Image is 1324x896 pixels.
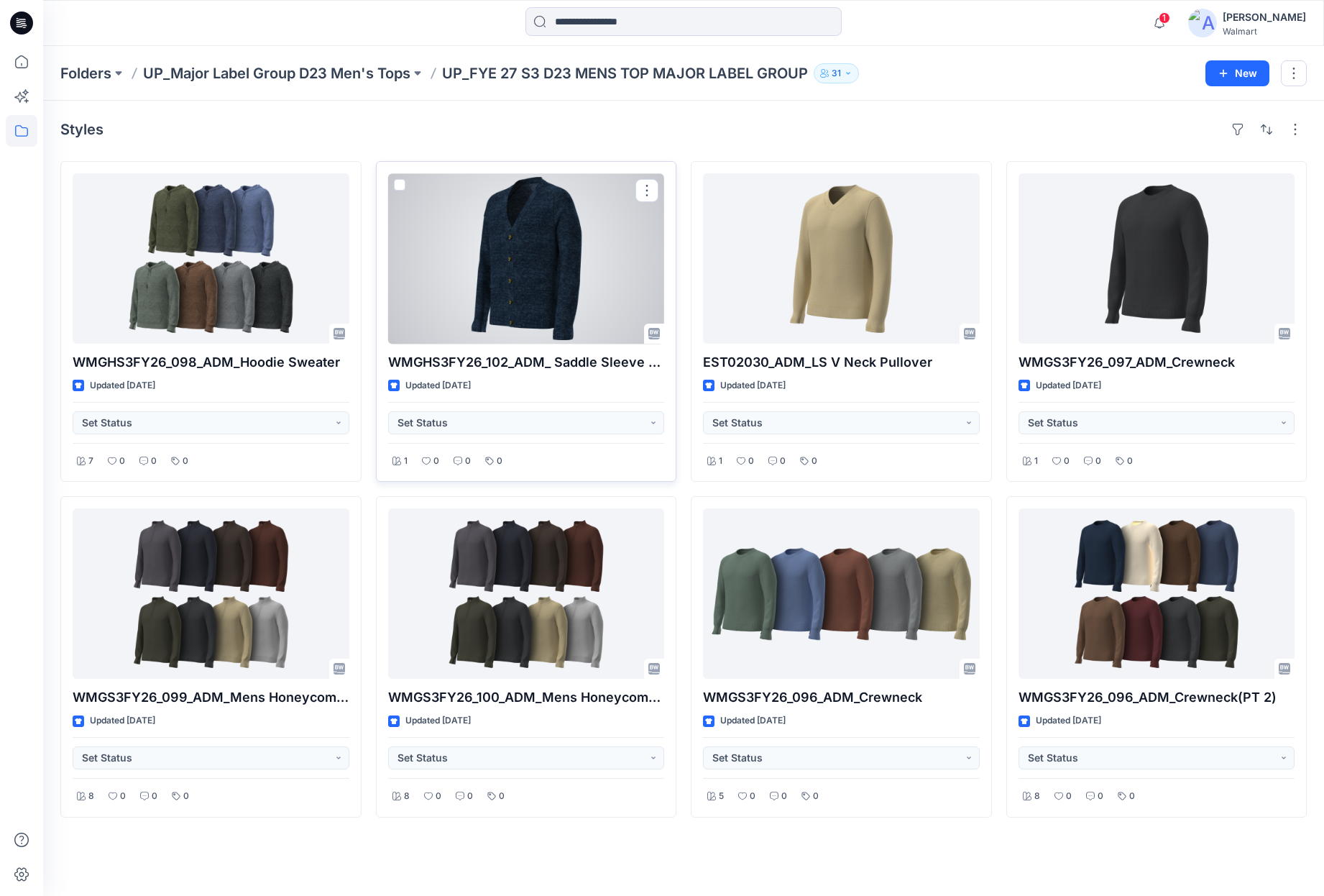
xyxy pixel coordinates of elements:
[1019,173,1295,344] a: WMGS3FY26_097_ADM_Crewneck
[90,713,155,728] p: Updated [DATE]
[812,454,817,469] p: 0
[1205,60,1269,86] button: New
[720,713,786,728] p: Updated [DATE]
[703,508,980,679] a: WMGS3FY26_096_ADM_Crewneck
[813,789,819,804] p: 0
[750,789,755,804] p: 0
[119,454,125,469] p: 0
[60,63,111,83] a: Folders
[388,687,665,708] p: WMGS3FY26_100_ADM_Mens Honeycomb Quarter Zip
[143,63,410,83] a: UP_Major Label Group D23 Men's Tops
[183,789,189,804] p: 0
[442,63,808,83] p: UP_FYE 27 S3 D23 MENS TOP MAJOR LABEL GROUP
[433,454,439,469] p: 0
[405,713,471,728] p: Updated [DATE]
[703,352,980,372] p: EST02030_ADM_LS V Neck Pullover
[405,378,471,393] p: Updated [DATE]
[388,173,665,344] a: WMGHS3FY26_102_ADM_ Saddle Sleeve Cardigan
[183,454,188,469] p: 0
[151,454,157,469] p: 0
[467,789,473,804] p: 0
[814,63,859,83] button: 31
[152,789,157,804] p: 0
[388,352,665,372] p: WMGHS3FY26_102_ADM_ Saddle Sleeve Cardigan
[720,378,786,393] p: Updated [DATE]
[1066,789,1072,804] p: 0
[1019,508,1295,679] a: WMGS3FY26_096_ADM_Crewneck(PT 2)
[1223,26,1306,37] div: Walmart
[832,65,841,81] p: 31
[1095,454,1101,469] p: 0
[1098,789,1103,804] p: 0
[1159,12,1170,24] span: 1
[497,454,502,469] p: 0
[781,789,787,804] p: 0
[719,789,724,804] p: 5
[88,789,94,804] p: 8
[499,789,505,804] p: 0
[1034,789,1040,804] p: 8
[1129,789,1135,804] p: 0
[388,508,665,679] a: WMGS3FY26_100_ADM_Mens Honeycomb Quarter Zip
[1019,352,1295,372] p: WMGS3FY26_097_ADM_Crewneck
[1223,9,1306,26] div: [PERSON_NAME]
[1019,687,1295,708] p: WMGS3FY26_096_ADM_Crewneck(PT 2)
[120,789,126,804] p: 0
[436,789,441,804] p: 0
[90,378,155,393] p: Updated [DATE]
[703,173,980,344] a: EST02030_ADM_LS V Neck Pullover
[88,454,93,469] p: 7
[73,173,349,344] a: WMGHS3FY26_098_ADM_Hoodie Sweater
[1036,378,1101,393] p: Updated [DATE]
[465,454,471,469] p: 0
[703,687,980,708] p: WMGS3FY26_096_ADM_Crewneck
[1036,713,1101,728] p: Updated [DATE]
[73,508,349,679] a: WMGS3FY26_099_ADM_Mens Honeycomb Quarter Zip
[1127,454,1133,469] p: 0
[73,687,349,708] p: WMGS3FY26_099_ADM_Mens Honeycomb Quarter Zip
[748,454,754,469] p: 0
[719,454,722,469] p: 1
[780,454,786,469] p: 0
[60,121,104,138] h4: Styles
[1064,454,1070,469] p: 0
[1034,454,1038,469] p: 1
[404,454,408,469] p: 1
[1188,9,1217,37] img: avatar
[73,352,349,372] p: WMGHS3FY26_098_ADM_Hoodie Sweater
[404,789,410,804] p: 8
